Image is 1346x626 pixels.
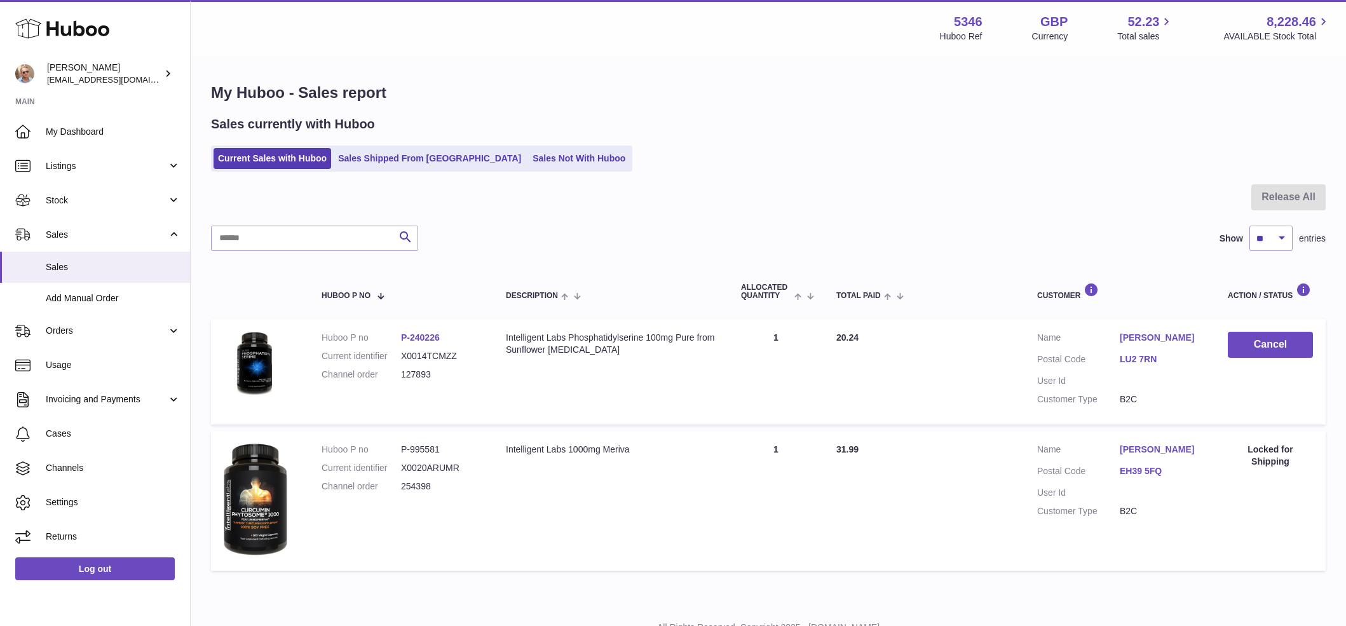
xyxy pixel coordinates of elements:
[15,557,175,580] a: Log out
[1120,332,1202,344] a: [PERSON_NAME]
[322,369,401,381] dt: Channel order
[1120,393,1202,405] dd: B2C
[506,292,558,300] span: Description
[506,444,716,456] div: Intelligent Labs 1000mg Meriva
[836,292,881,300] span: Total paid
[1037,444,1120,459] dt: Name
[528,148,630,169] a: Sales Not With Huboo
[1117,31,1174,43] span: Total sales
[224,332,287,395] img: $_57.JPG
[1223,31,1331,43] span: AVAILABLE Stock Total
[46,160,167,172] span: Listings
[1037,332,1120,347] dt: Name
[1120,444,1202,456] a: [PERSON_NAME]
[211,83,1326,103] h1: My Huboo - Sales report
[1120,465,1202,477] a: EH39 5FQ
[728,431,824,571] td: 1
[401,462,480,474] dd: X0020ARUMR
[1223,13,1331,43] a: 8,228.46 AVAILABLE Stock Total
[1299,233,1326,245] span: entries
[1037,353,1120,369] dt: Postal Code
[15,64,34,83] img: support@radoneltd.co.uk
[1037,465,1120,480] dt: Postal Code
[46,496,180,508] span: Settings
[46,126,180,138] span: My Dashboard
[506,332,716,356] div: Intelligent Labs Phosphatidylserine 100mg Pure from Sunflower [MEDICAL_DATA]
[46,428,180,440] span: Cases
[836,444,859,454] span: 31.99
[1037,283,1202,300] div: Customer
[836,332,859,343] span: 20.24
[46,194,167,207] span: Stock
[1220,233,1243,245] label: Show
[1037,393,1120,405] dt: Customer Type
[46,261,180,273] span: Sales
[46,462,180,474] span: Channels
[401,480,480,493] dd: 254398
[46,531,180,543] span: Returns
[322,444,401,456] dt: Huboo P no
[401,350,480,362] dd: X0014TCMZZ
[1120,505,1202,517] dd: B2C
[940,31,982,43] div: Huboo Ref
[1127,13,1159,31] span: 52.23
[1120,353,1202,365] a: LU2 7RN
[322,462,401,474] dt: Current identifier
[401,444,480,456] dd: P-995581
[322,480,401,493] dt: Channel order
[46,325,167,337] span: Orders
[954,13,982,31] strong: 5346
[1228,444,1313,468] div: Locked for Shipping
[401,369,480,381] dd: 127893
[46,359,180,371] span: Usage
[47,62,161,86] div: [PERSON_NAME]
[1032,31,1068,43] div: Currency
[1267,13,1316,31] span: 8,228.46
[322,350,401,362] dt: Current identifier
[322,292,370,300] span: Huboo P no
[211,116,375,133] h2: Sales currently with Huboo
[1040,13,1068,31] strong: GBP
[46,229,167,241] span: Sales
[1037,487,1120,499] dt: User Id
[741,283,791,300] span: ALLOCATED Quantity
[728,319,824,425] td: 1
[46,393,167,405] span: Invoicing and Payments
[224,444,287,555] img: 1720195963.jpg
[46,292,180,304] span: Add Manual Order
[1037,375,1120,387] dt: User Id
[334,148,526,169] a: Sales Shipped From [GEOGRAPHIC_DATA]
[214,148,331,169] a: Current Sales with Huboo
[1228,332,1313,358] button: Cancel
[401,332,440,343] a: P-240226
[47,74,187,85] span: [EMAIL_ADDRESS][DOMAIN_NAME]
[1228,283,1313,300] div: Action / Status
[1037,505,1120,517] dt: Customer Type
[1117,13,1174,43] a: 52.23 Total sales
[322,332,401,344] dt: Huboo P no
